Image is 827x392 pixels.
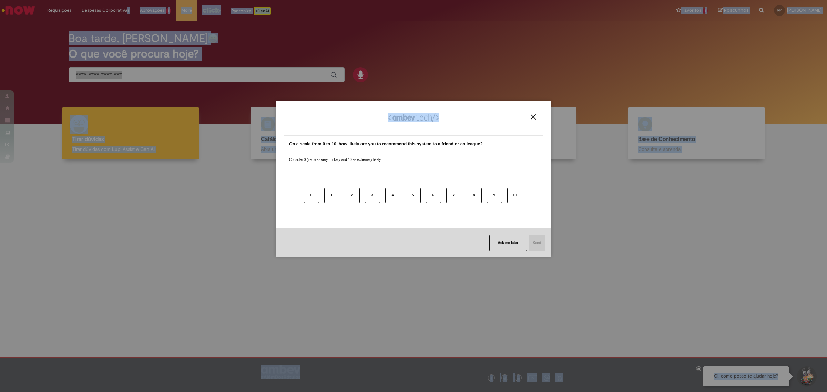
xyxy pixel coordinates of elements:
button: 7 [446,188,461,203]
button: 8 [467,188,482,203]
label: Consider 0 (zero) as very unlikely and 10 as extremely likely. [289,149,381,162]
label: On a scale from 0 to 10, how likely are you to recommend this system to a friend or colleague? [289,141,483,147]
button: Ask me later [489,235,527,251]
button: 6 [426,188,441,203]
button: Close [529,114,538,120]
button: 5 [406,188,421,203]
button: 2 [345,188,360,203]
button: 4 [385,188,400,203]
button: 3 [365,188,380,203]
button: 1 [324,188,339,203]
img: Logo Ambevtech [388,113,439,122]
button: 9 [487,188,502,203]
button: 0 [304,188,319,203]
img: Close [531,114,536,120]
button: 10 [507,188,522,203]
